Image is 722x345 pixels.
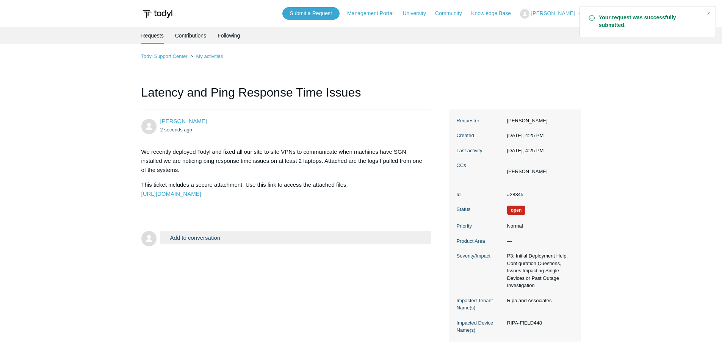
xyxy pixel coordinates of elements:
[160,127,193,133] time: 09/23/2025, 16:25
[520,9,581,19] button: [PERSON_NAME]
[196,53,223,59] a: My activities
[503,117,573,125] dd: [PERSON_NAME]
[457,206,503,213] dt: Status
[457,162,503,169] dt: CCs
[141,190,201,197] a: [URL][DOMAIN_NAME]
[457,117,503,125] dt: Requester
[503,237,573,245] dd: —
[503,297,573,304] dd: Ripa and Associates
[457,132,503,139] dt: Created
[703,8,714,19] div: Close
[457,237,503,245] dt: Product Area
[141,7,174,21] img: Todyl Support Center Help Center home page
[507,133,544,138] time: 09/23/2025, 16:25
[141,147,424,175] p: We recently deployed Todyl and fixed all our site to site VPNs to communicate when machines have ...
[141,180,424,198] p: This ticket includes a secure attachment. Use this link to access the attached files:
[503,222,573,230] dd: Normal
[141,53,188,59] a: Todyl Support Center
[507,206,526,215] span: We are working on a response for you
[435,9,470,17] a: Community
[457,297,503,312] dt: Impacted Tenant Name(s)
[141,53,189,59] li: Todyl Support Center
[403,9,433,17] a: University
[457,252,503,260] dt: Severity/Impact
[160,231,432,244] button: Add to conversation
[471,9,518,17] a: Knowledge Base
[503,319,573,327] dd: RIPA-FIELD448
[503,252,573,289] dd: P3: Initial Deployment Help, Configuration Questions, Issues Impacting Single Devices or Past Out...
[457,319,503,334] dt: Impacted Device Name(s)
[160,118,207,124] a: [PERSON_NAME]
[218,27,240,44] a: Following
[282,7,340,20] a: Submit a Request
[141,27,164,44] li: Requests
[160,118,207,124] span: Jemar Saunders
[457,222,503,230] dt: Priority
[347,9,401,17] a: Management Portal
[189,53,223,59] li: My activities
[507,148,544,153] time: 09/23/2025, 16:25
[503,191,573,198] dd: #28345
[141,83,432,109] h1: Latency and Ping Response Time Issues
[175,27,207,44] a: Contributions
[507,168,548,175] li: Joseph Thomas
[531,10,575,16] span: [PERSON_NAME]
[599,14,700,29] strong: Your request was successfully submitted.
[457,147,503,155] dt: Last activity
[457,191,503,198] dt: Id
